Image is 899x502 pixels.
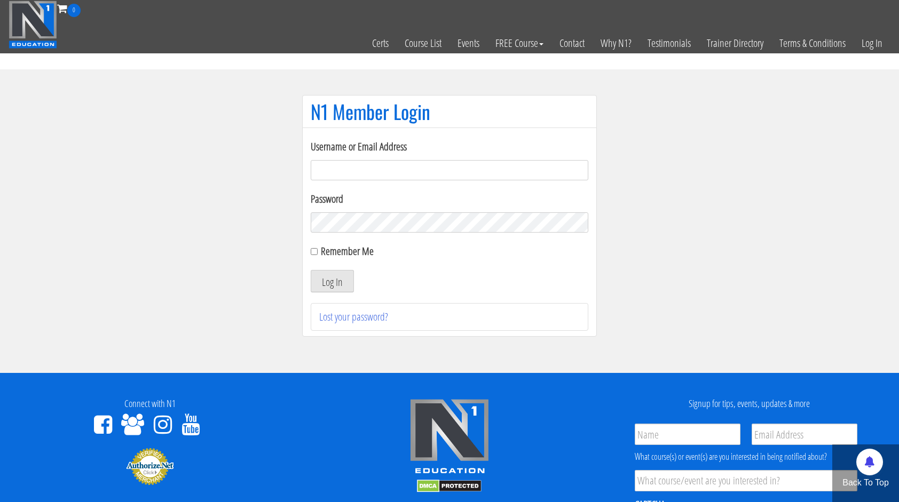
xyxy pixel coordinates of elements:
label: Remember Me [321,244,374,258]
button: Log In [311,270,354,292]
h4: Signup for tips, events, updates & more [608,399,891,409]
input: Name [635,424,740,445]
a: Testimonials [640,17,699,69]
a: Why N1? [593,17,640,69]
a: Events [449,17,487,69]
img: DMCA.com Protection Status [417,480,482,492]
a: 0 [57,1,81,15]
div: What course(s) or event(s) are you interested in being notified about? [635,450,857,463]
label: Username or Email Address [311,139,588,155]
a: Terms & Conditions [771,17,854,69]
a: Lost your password? [319,309,388,324]
a: FREE Course [487,17,551,69]
img: n1-edu-logo [409,399,490,477]
a: Certs [364,17,397,69]
img: n1-education [9,1,57,49]
span: 0 [67,4,81,17]
a: Log In [854,17,890,69]
img: Authorize.Net Merchant - Click to Verify [126,447,174,485]
a: Contact [551,17,593,69]
h1: N1 Member Login [311,101,588,122]
label: Password [311,191,588,207]
a: Course List [397,17,449,69]
a: Trainer Directory [699,17,771,69]
h4: Connect with N1 [8,399,291,409]
input: Email Address [752,424,857,445]
input: What course/event are you interested in? [635,470,857,491]
p: Back To Top [832,476,899,489]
